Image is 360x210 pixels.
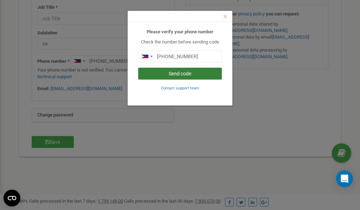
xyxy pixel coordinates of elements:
button: Open CMP widget [4,190,20,206]
input: 0905 123 4567 [138,50,222,62]
button: Send code [138,68,222,80]
div: Telephone country code [139,51,155,62]
div: Open Intercom Messenger [336,170,353,187]
small: Contact support team [161,86,199,90]
p: Check the number before sending code [138,39,222,46]
b: Please verify your phone number [147,29,213,34]
button: Close [223,13,227,20]
a: Contact support team [161,85,199,90]
span: × [223,12,227,21]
